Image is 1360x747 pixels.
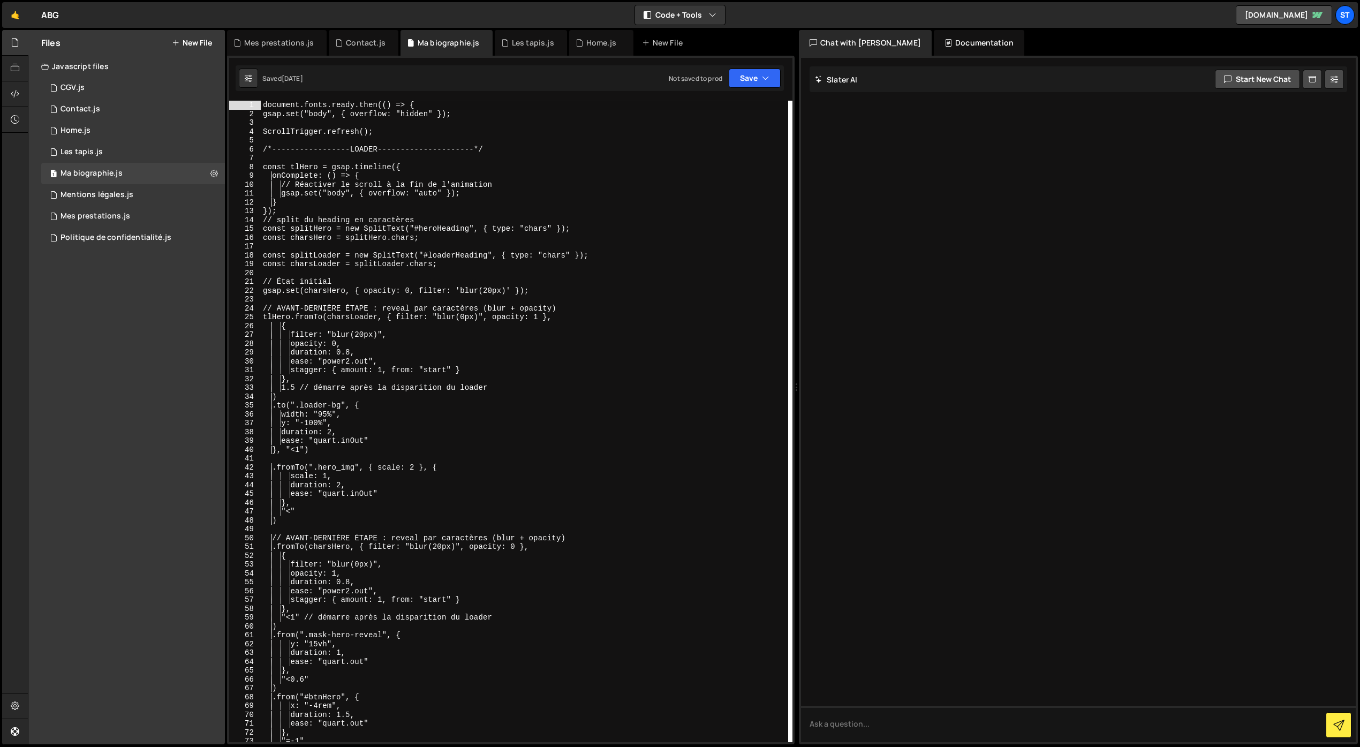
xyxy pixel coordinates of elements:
div: 57 [229,595,261,605]
div: 16686/46109.js [41,163,225,184]
div: 68 [229,693,261,702]
h2: Files [41,37,61,49]
div: 61 [229,631,261,640]
div: 31 [229,366,261,375]
div: 3 [229,118,261,127]
a: 🤙 [2,2,28,28]
div: 63 [229,648,261,658]
div: 53 [229,560,261,569]
div: 14 [229,216,261,225]
div: 24 [229,304,261,313]
div: 62 [229,640,261,649]
div: 4 [229,127,261,137]
div: 45 [229,489,261,499]
a: St [1335,5,1355,25]
div: Documentation [934,30,1024,56]
div: 8 [229,163,261,172]
div: 67 [229,684,261,693]
div: 19 [229,260,261,269]
div: 28 [229,339,261,349]
div: 59 [229,613,261,622]
div: 48 [229,516,261,525]
div: 5 [229,136,261,145]
div: Saved [262,74,303,83]
div: 50 [229,534,261,543]
div: Politique de confidentialité.js [61,233,171,243]
div: 16686/46408.js [41,184,225,206]
div: 51 [229,542,261,552]
div: 55 [229,578,261,587]
div: 71 [229,719,261,728]
div: 66 [229,675,261,684]
div: Ma biographie.js [61,169,123,178]
div: 47 [229,507,261,516]
div: 44 [229,481,261,490]
div: 36 [229,410,261,419]
div: CGV.js [61,83,85,93]
div: 7 [229,154,261,163]
div: 23 [229,295,261,304]
div: 21 [229,277,261,286]
div: 11 [229,189,261,198]
div: 16686/46409.js [41,227,225,248]
div: 58 [229,605,261,614]
div: 16686/46215.js [41,99,225,120]
div: 16686/46185.js [41,141,225,163]
div: 34 [229,393,261,402]
h2: Slater AI [815,74,858,85]
div: 25 [229,313,261,322]
div: 41 [229,454,261,463]
div: 46 [229,499,261,508]
div: 52 [229,552,261,561]
button: Save [729,69,781,88]
div: 33 [229,383,261,393]
div: 15 [229,224,261,233]
div: 18 [229,251,261,260]
div: Javascript files [28,56,225,77]
div: 1 [229,101,261,110]
div: 16686/46222.js [41,206,225,227]
div: 39 [229,436,261,446]
div: Contact.js [61,104,100,114]
div: 40 [229,446,261,455]
button: Code + Tools [635,5,725,25]
div: 26 [229,322,261,331]
div: 54 [229,569,261,578]
div: 73 [229,737,261,746]
div: ABG [41,9,59,21]
div: 56 [229,587,261,596]
div: 22 [229,286,261,296]
div: 35 [229,401,261,410]
div: 10 [229,180,261,190]
div: Chat with [PERSON_NAME] [799,30,932,56]
div: Not saved to prod [669,74,722,83]
div: Les tapis.js [61,147,103,157]
div: 29 [229,348,261,357]
div: Ma biographie.js [418,37,480,48]
div: Home.js [586,37,616,48]
div: 16 [229,233,261,243]
div: 37 [229,419,261,428]
div: Mes prestations.js [244,37,314,48]
div: 30 [229,357,261,366]
div: 12 [229,198,261,207]
div: 17 [229,242,261,251]
div: 9 [229,171,261,180]
div: 16686/46410.js [41,77,225,99]
div: 49 [229,525,261,534]
div: 69 [229,701,261,711]
div: 20 [229,269,261,278]
div: 27 [229,330,261,339]
div: 13 [229,207,261,216]
div: Mes prestations.js [61,212,130,221]
div: Les tapis.js [512,37,554,48]
button: Start new chat [1215,70,1300,89]
div: 38 [229,428,261,437]
div: 32 [229,375,261,384]
div: 16686/46111.js [41,120,225,141]
a: [DOMAIN_NAME] [1236,5,1332,25]
div: 2 [229,110,261,119]
div: [DATE] [282,74,303,83]
div: 42 [229,463,261,472]
button: New File [172,39,212,47]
